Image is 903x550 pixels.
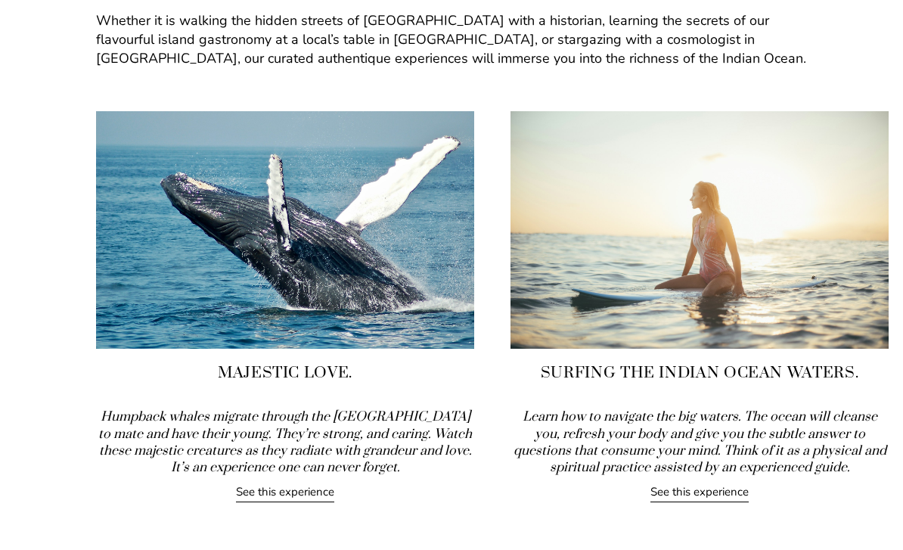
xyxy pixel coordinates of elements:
i: Humpback whales migrate through the [GEOGRAPHIC_DATA] to mate and have their young. They’re stron... [98,409,472,476]
i: Learn how to navigate the big waters. The ocean will cleanse you, refresh your body and give you ... [514,409,886,476]
a: See this experience [236,484,334,502]
p: Whether it is walking the hidden streets of [GEOGRAPHIC_DATA] with a historian, learning the secr... [96,11,807,69]
h4: Majestic Love. [96,362,474,384]
a: See this experience [650,484,749,502]
h4: Surfing the Indian Ocean Waters. [510,362,889,384]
